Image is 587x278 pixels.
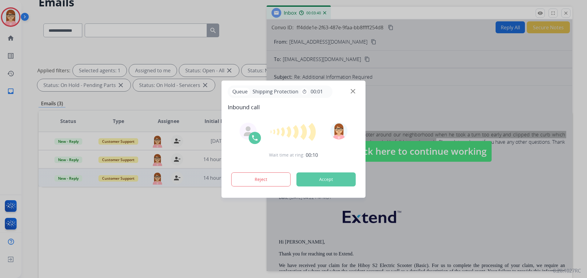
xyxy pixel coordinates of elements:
[269,152,305,158] span: Wait time at ring:
[251,134,259,142] img: call-icon
[553,267,581,274] p: 0.20.1027RC
[351,89,355,93] img: close-button
[306,151,318,159] span: 00:10
[311,88,323,95] span: 00:01
[243,126,253,136] img: agent-avatar
[228,103,360,111] span: Inbound call
[230,88,250,96] p: Queue
[297,172,356,186] button: Accept
[330,122,347,139] img: avatar
[231,172,291,186] button: Reject
[302,89,307,94] mat-icon: timer
[250,88,301,95] span: Shipping Protection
